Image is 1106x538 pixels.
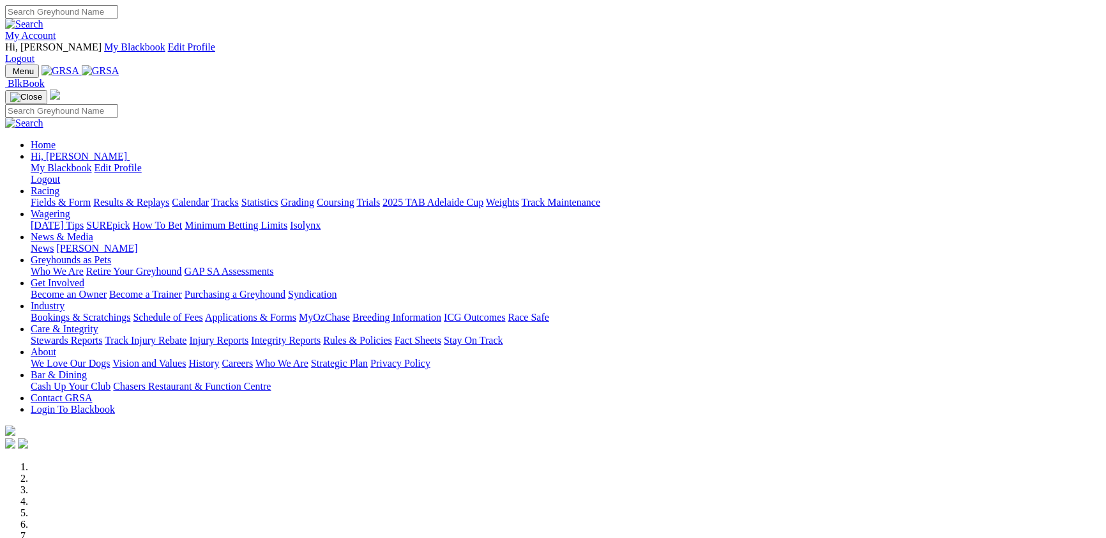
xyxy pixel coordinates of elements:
a: News & Media [31,231,93,242]
a: Rules & Policies [323,335,392,346]
img: logo-grsa-white.png [5,426,15,436]
a: Edit Profile [95,162,142,173]
a: Track Maintenance [522,197,600,208]
a: Applications & Forms [205,312,296,323]
img: Search [5,118,43,129]
a: Wagering [31,208,70,219]
div: Bar & Dining [31,381,1101,392]
a: Care & Integrity [31,323,98,334]
a: Breeding Information [352,312,441,323]
a: Trials [356,197,380,208]
div: Wagering [31,220,1101,231]
a: Fields & Form [31,197,91,208]
a: ICG Outcomes [444,312,505,323]
a: Become an Owner [31,289,107,300]
button: Toggle navigation [5,65,39,78]
a: Coursing [317,197,354,208]
span: BlkBook [8,78,45,89]
div: About [31,358,1101,369]
a: Retire Your Greyhound [86,266,182,277]
img: logo-grsa-white.png [50,89,60,100]
img: Close [10,92,42,102]
a: Grading [281,197,314,208]
a: Schedule of Fees [133,312,202,323]
span: Menu [13,66,34,76]
a: Greyhounds as Pets [31,254,111,265]
a: Logout [5,53,34,64]
span: Hi, [PERSON_NAME] [5,42,102,52]
div: Racing [31,197,1101,208]
a: News [31,243,54,254]
div: News & Media [31,243,1101,254]
div: Get Involved [31,289,1101,300]
a: Edit Profile [168,42,215,52]
a: Get Involved [31,277,84,288]
a: MyOzChase [299,312,350,323]
a: Minimum Betting Limits [185,220,287,231]
a: My Blackbook [104,42,165,52]
a: Strategic Plan [311,358,368,369]
a: GAP SA Assessments [185,266,274,277]
a: Become a Trainer [109,289,182,300]
a: Weights [486,197,519,208]
a: Logout [31,174,60,185]
img: twitter.svg [18,438,28,449]
a: Stay On Track [444,335,503,346]
a: Bar & Dining [31,369,87,380]
a: [DATE] Tips [31,220,84,231]
a: BlkBook [5,78,45,89]
a: Integrity Reports [251,335,321,346]
a: Contact GRSA [31,392,92,403]
a: Cash Up Your Club [31,381,110,392]
img: GRSA [42,65,79,77]
a: Vision and Values [112,358,186,369]
a: SUREpick [86,220,130,231]
button: Toggle navigation [5,90,47,104]
a: Isolynx [290,220,321,231]
a: Injury Reports [189,335,248,346]
a: Hi, [PERSON_NAME] [31,151,130,162]
a: Track Injury Rebate [105,335,186,346]
a: Tracks [211,197,239,208]
a: Industry [31,300,64,311]
div: My Account [5,42,1101,65]
a: Who We Are [31,266,84,277]
a: About [31,346,56,357]
a: Bookings & Scratchings [31,312,130,323]
a: Racing [31,185,59,196]
input: Search [5,104,118,118]
a: How To Bet [133,220,183,231]
input: Search [5,5,118,19]
a: Login To Blackbook [31,404,115,415]
a: My Account [5,30,56,41]
a: Chasers Restaurant & Function Centre [113,381,271,392]
a: Purchasing a Greyhound [185,289,285,300]
a: Who We Are [255,358,308,369]
span: Hi, [PERSON_NAME] [31,151,127,162]
a: My Blackbook [31,162,92,173]
a: Syndication [288,289,337,300]
div: Hi, [PERSON_NAME] [31,162,1101,185]
img: GRSA [82,65,119,77]
a: Results & Replays [93,197,169,208]
img: facebook.svg [5,438,15,449]
a: Stewards Reports [31,335,102,346]
a: History [188,358,219,369]
a: [PERSON_NAME] [56,243,137,254]
a: 2025 TAB Adelaide Cup [383,197,483,208]
a: Fact Sheets [395,335,441,346]
a: Race Safe [508,312,549,323]
a: Calendar [172,197,209,208]
a: Careers [222,358,253,369]
img: Search [5,19,43,30]
div: Industry [31,312,1101,323]
a: We Love Our Dogs [31,358,110,369]
div: Greyhounds as Pets [31,266,1101,277]
a: Home [31,139,56,150]
div: Care & Integrity [31,335,1101,346]
a: Statistics [241,197,278,208]
a: Privacy Policy [370,358,430,369]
